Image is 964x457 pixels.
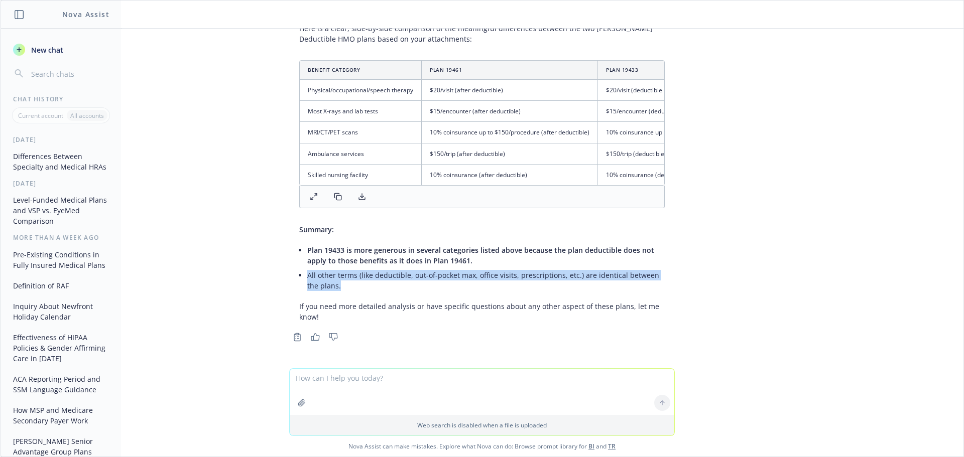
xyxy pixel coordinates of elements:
p: All accounts [70,111,104,120]
a: BI [588,442,594,450]
div: Chat History [1,95,121,103]
button: Definition of RAF [9,277,113,294]
p: Here is a clear, side-by-side comparison of the meaningful differences between the two [PERSON_NA... [299,23,665,44]
span: New chat [29,45,63,55]
span: Plan 19461 [430,66,462,73]
td: $150/trip (after deductible) [422,143,598,164]
button: Pre-Existing Conditions in Fully Insured Medical Plans [9,246,113,273]
button: Thumbs down [325,330,341,344]
p: Web search is disabled when a file is uploaded [296,421,668,429]
td: 10% coinsurance (after deductible) [422,164,598,185]
button: ACA Reporting Period and SSM Language Guidance [9,371,113,398]
li: All other terms (like deductible, out-of-pocket max, office visits, prescriptions, etc.) are iden... [307,268,665,293]
td: 10% coinsurance up to $150/procedure (deductible does not apply) [598,122,801,143]
button: Inquiry About Newfront Holiday Calendar [9,298,113,325]
button: Differences Between Specialty and Medical HRAs [9,148,113,175]
td: Physical/occupational/speech therapy [300,80,422,101]
h1: Nova Assist [62,9,109,20]
div: More than a week ago [1,233,121,242]
td: $15/encounter (after deductible) [422,101,598,122]
td: Most X‑rays and lab tests [300,101,422,122]
button: How MSP and Medicare Secondary Payer Work [9,402,113,429]
span: Benefit Category [308,66,360,73]
td: 10% coinsurance (deductible does not apply) [598,164,801,185]
div: [DATE] [1,179,121,188]
td: Ambulance services [300,143,422,164]
td: $20/visit (after deductible) [422,80,598,101]
td: $20/visit (deductible does not apply) [598,80,801,101]
svg: Copy to clipboard [293,333,302,342]
button: Level-Funded Medical Plans and VSP vs. EyeMed Comparison [9,192,113,229]
td: $150/trip (deductible does not apply) [598,143,801,164]
button: New chat [9,41,113,59]
button: Effectiveness of HIPAA Policies & Gender Affirming Care in [DATE] [9,329,113,367]
span: Summary: [299,225,334,234]
td: 10% coinsurance up to $150/procedure (after deductible) [422,122,598,143]
td: $15/encounter (deductible does not apply) [598,101,801,122]
p: If you need more detailed analysis or have specific questions about any other aspect of these pla... [299,301,665,322]
a: TR [608,442,616,450]
span: Nova Assist can make mistakes. Explore what Nova can do: Browse prompt library for and [5,436,959,456]
span: Plan 19433 [606,66,638,73]
input: Search chats [29,67,109,81]
td: Skilled nursing facility [300,164,422,185]
p: Current account [18,111,63,120]
div: [DATE] [1,135,121,144]
span: Plan 19433 is more generous in several categories listed above because the plan deductible does n... [307,245,654,265]
td: MRI/CT/PET scans [300,122,422,143]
